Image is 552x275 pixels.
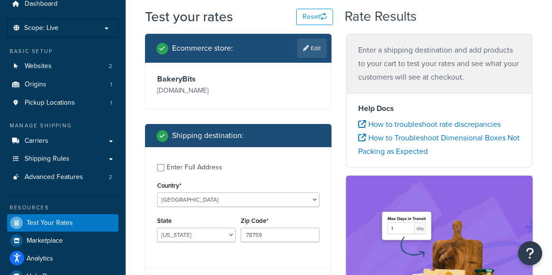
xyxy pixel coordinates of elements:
span: Advanced Features [25,173,83,181]
a: How to troubleshoot rate discrepancies [358,119,501,130]
li: Pickup Locations [7,94,118,112]
span: Test Your Rates [27,219,73,227]
label: Zip Code* [241,217,268,224]
a: Edit [297,39,327,58]
span: Scope: Live [24,24,58,32]
a: Shipping Rules [7,150,118,168]
div: Enter Full Address [167,161,222,174]
span: 2 [109,62,112,70]
h2: Shipping destination : [172,131,244,140]
h4: Help Docs [358,103,521,114]
button: Open Resource Center [518,241,542,265]
a: Pickup Locations1 [7,94,118,112]
span: Marketplace [27,237,63,245]
div: Manage Shipping [7,122,118,130]
p: Enter a shipping destination and add products to your cart to test your rates and see what your c... [358,43,521,84]
h2: Ecommerce store : [172,44,233,53]
span: Shipping Rules [25,155,70,163]
a: Origins1 [7,76,118,94]
div: Basic Setup [7,47,118,55]
li: Advanced Features [7,168,118,186]
li: Origins [7,76,118,94]
button: Reset [296,9,333,25]
label: State [157,217,172,224]
a: Marketplace [7,232,118,249]
a: Advanced Features2 [7,168,118,186]
span: 1 [110,81,112,89]
div: Resources [7,204,118,212]
span: Pickup Locations [25,99,75,107]
a: Analytics [7,250,118,267]
a: Carriers [7,132,118,150]
span: Origins [25,81,46,89]
input: Enter Full Address [157,164,164,171]
h1: Test your rates [145,7,233,26]
span: Websites [25,62,52,70]
span: Analytics [27,255,53,263]
a: How to Troubleshoot Dimensional Boxes Not Packing as Expected [358,132,520,157]
span: Carriers [25,137,48,145]
li: Websites [7,57,118,75]
p: [DOMAIN_NAME] [157,84,236,97]
span: 2 [109,173,112,181]
a: Websites2 [7,57,118,75]
label: Country* [157,182,181,189]
a: Test Your Rates [7,214,118,232]
h3: BakeryBits [157,74,236,84]
span: 1 [110,99,112,107]
h2: Rate Results [345,9,417,24]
